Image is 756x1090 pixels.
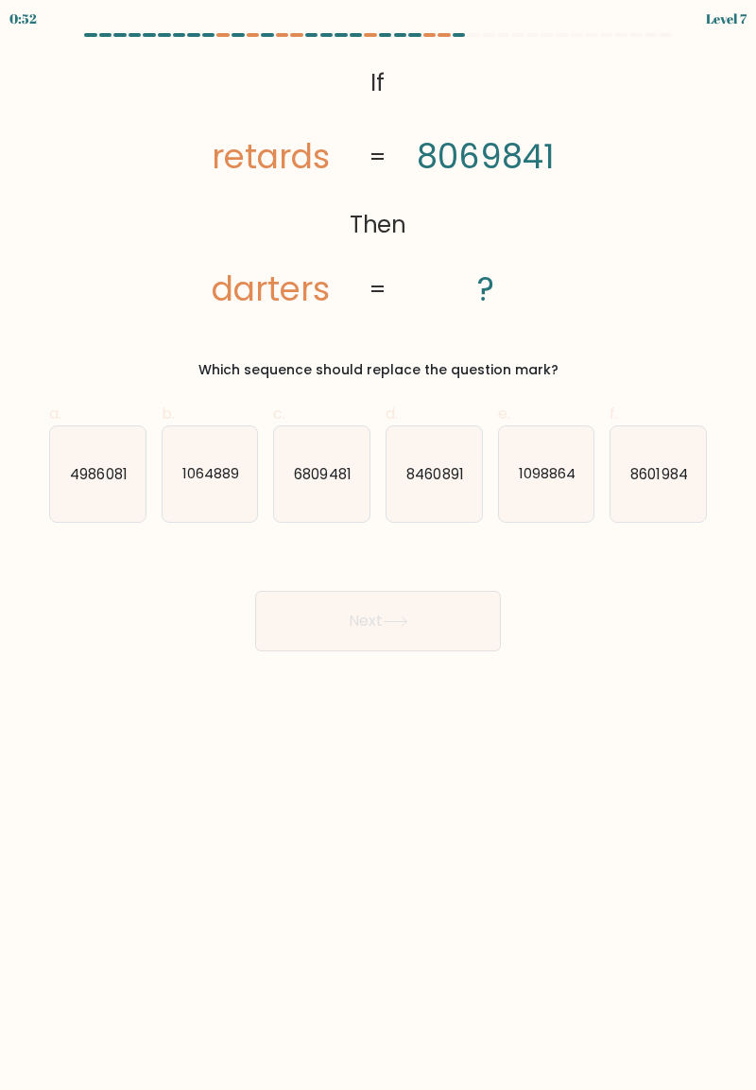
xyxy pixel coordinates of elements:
tspan: = [369,273,387,306]
tspan: If [370,66,385,99]
span: e. [498,403,510,424]
div: Level 7 [706,9,747,28]
tspan: Then [349,208,406,241]
text: 6809481 [295,463,352,483]
tspan: darters [212,266,330,312]
text: 1098864 [519,463,576,483]
div: Which sequence should replace the question mark? [60,360,696,380]
span: a. [49,403,61,424]
button: Next [255,591,501,651]
tspan: 8069841 [417,133,555,180]
span: c. [273,403,285,424]
div: 0:52 [9,9,37,28]
span: b. [162,403,175,424]
span: f. [610,403,618,424]
svg: @import url('[URL][DOMAIN_NAME]); [171,60,585,315]
span: d. [386,403,398,424]
text: 8460891 [406,463,463,483]
tspan: = [369,141,387,174]
tspan: ? [477,266,494,312]
text: 4986081 [70,463,127,483]
tspan: retards [212,133,330,180]
text: 8601984 [631,463,688,483]
text: 1064889 [182,463,239,483]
